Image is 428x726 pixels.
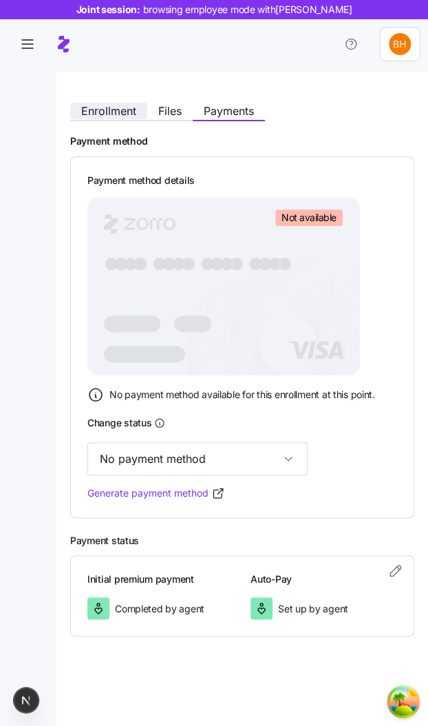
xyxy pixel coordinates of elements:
span: Joint session: [76,3,352,17]
tspan: ● [162,254,178,274]
h3: Initial premium payment [87,572,234,586]
span: browsing employee mode with [PERSON_NAME] [143,3,352,17]
tspan: ● [123,254,139,274]
h3: Auto-Pay [250,572,397,586]
button: Open Tanstack query devtools [389,687,417,715]
tspan: ● [277,254,293,274]
tspan: ● [171,254,187,274]
span: No payment method available for this enrollment at this point. [109,388,375,402]
tspan: ● [248,254,264,274]
tspan: ● [210,254,226,274]
tspan: ● [258,254,274,274]
span: Not available [281,211,336,224]
tspan: ● [104,254,120,274]
span: Enrollment [81,105,136,116]
span: Completed by agent [115,601,204,615]
tspan: ● [200,254,216,274]
h2: Payment method [70,135,414,148]
span: Payments [204,105,254,116]
tspan: ● [220,254,235,274]
tspan: ● [152,254,168,274]
tspan: ● [229,254,245,274]
span: Files [158,105,182,116]
tspan: ● [133,254,149,274]
h2: Payment status [70,535,414,548]
h3: Change status [87,416,151,430]
img: 4c75172146ef2474b9d2df7702cc87ce [389,33,411,55]
tspan: ● [181,254,197,274]
span: Set up by agent [278,601,348,615]
h3: Payment method details [87,174,195,187]
a: Generate payment method [87,486,225,500]
tspan: ● [268,254,283,274]
tspan: ● [114,254,129,274]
